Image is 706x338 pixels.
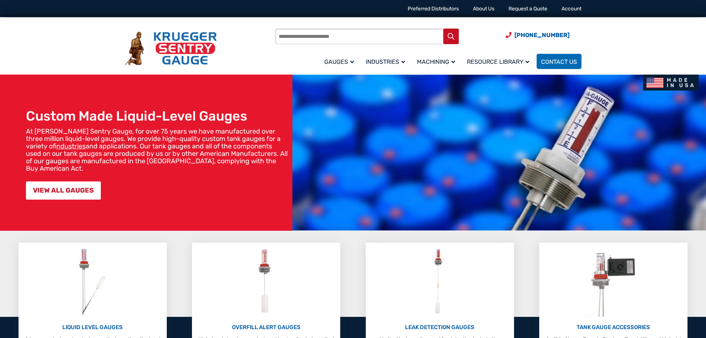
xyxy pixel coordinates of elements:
[361,53,412,70] a: Industries
[369,323,510,332] p: LEAK DETECTION GAUGES
[463,53,537,70] a: Resource Library
[561,6,581,12] a: Account
[324,58,354,65] span: Gauges
[543,323,684,332] p: TANK GAUGE ACCESSORIES
[537,54,581,69] a: Contact Us
[56,142,86,150] a: industries
[584,246,643,317] img: Tank Gauge Accessories
[366,58,405,65] span: Industries
[506,30,570,40] a: Phone Number (920) 434-8860
[467,58,529,65] span: Resource Library
[425,246,454,317] img: Leak Detection Gauges
[541,58,577,65] span: Contact Us
[250,246,283,317] img: Overfill Alert Gauges
[292,75,706,231] img: bg_hero_bannerksentry
[508,6,547,12] a: Request a Quote
[196,323,337,332] p: OVERFILL ALERT GAUGES
[412,53,463,70] a: Machining
[26,128,289,172] p: At [PERSON_NAME] Sentry Gauge, for over 75 years we have manufactured over three million liquid-l...
[125,32,217,66] img: Krueger Sentry Gauge
[473,6,494,12] a: About Us
[26,181,101,200] a: VIEW ALL GAUGES
[26,108,289,124] h1: Custom Made Liquid-Level Gauges
[514,32,570,39] span: [PHONE_NUMBER]
[22,323,163,332] p: LIQUID LEVEL GAUGES
[643,75,699,91] img: Made In USA
[320,53,361,70] a: Gauges
[408,6,459,12] a: Preferred Distributors
[73,246,112,317] img: Liquid Level Gauges
[417,58,455,65] span: Machining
